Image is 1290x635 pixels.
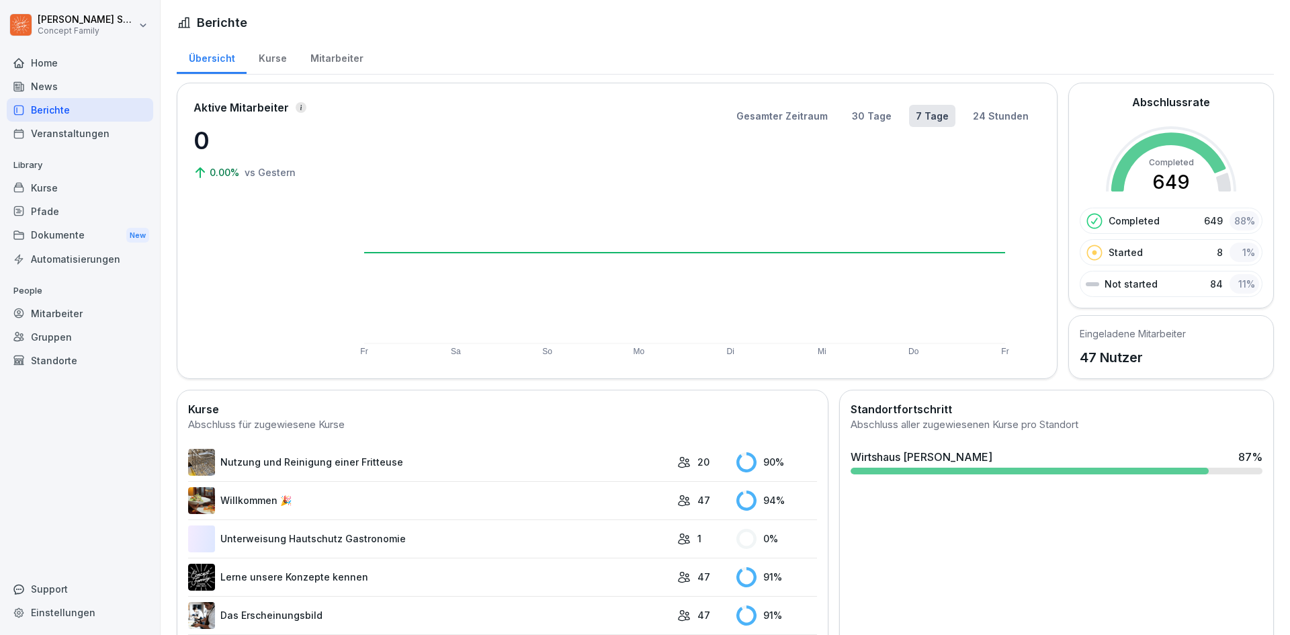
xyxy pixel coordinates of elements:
div: 1 % [1230,243,1259,262]
div: 87 % [1238,449,1262,465]
p: Library [7,155,153,176]
div: 0 % [736,529,817,549]
a: Mitarbeiter [298,40,375,74]
a: Unterweisung Hautschutz Gastronomie [188,525,671,552]
a: Home [7,51,153,75]
div: New [126,228,149,243]
text: Fr [360,347,368,356]
h2: Kurse [188,401,817,417]
a: Übersicht [177,40,247,74]
a: Kurse [7,176,153,200]
p: 0.00% [210,165,242,179]
div: 88 % [1230,211,1259,230]
text: Di [726,347,734,356]
a: Veranstaltungen [7,122,153,145]
a: Lerne unsere Konzepte kennen [188,564,671,591]
text: Do [908,347,919,356]
div: Wirtshaus [PERSON_NAME] [851,449,992,465]
a: Berichte [7,98,153,122]
div: 11 % [1230,274,1259,294]
img: bgwdmktj1rlzm3rf9dbqeroz.png [188,602,215,629]
p: Not started [1105,277,1158,291]
div: 94 % [736,491,817,511]
div: 90 % [736,452,817,472]
h2: Abschlussrate [1132,94,1210,110]
button: 24 Stunden [966,105,1035,127]
a: Wirtshaus [PERSON_NAME]87% [845,443,1268,480]
h1: Berichte [197,13,247,32]
a: Gruppen [7,325,153,349]
p: 84 [1210,277,1223,291]
text: Mo [634,347,645,356]
p: People [7,280,153,302]
text: So [542,347,552,356]
h5: Eingeladene Mitarbeiter [1080,327,1186,341]
p: vs Gestern [245,165,296,179]
button: 7 Tage [909,105,955,127]
p: 0 [193,122,328,159]
p: [PERSON_NAME] Schyle [38,14,136,26]
p: Completed [1109,214,1160,228]
p: 8 [1217,245,1223,259]
div: 91 % [736,567,817,587]
a: Willkommen 🎉 [188,487,671,514]
button: Gesamter Zeitraum [730,105,834,127]
a: Kurse [247,40,298,74]
div: Support [7,577,153,601]
div: Dokumente [7,223,153,248]
p: 47 [697,570,710,584]
img: aev8ouj9qek4l5i45z2v16li.png [188,487,215,514]
img: i6ogmt7ly3s7b5mn1cy23an3.png [188,564,215,591]
a: Nutzung und Reinigung einer Fritteuse [188,449,671,476]
text: Mi [818,347,826,356]
p: Concept Family [38,26,136,36]
text: Fr [1001,347,1008,356]
p: 649 [1204,214,1223,228]
p: 47 Nutzer [1080,347,1186,368]
img: b2msvuojt3s6egexuweix326.png [188,449,215,476]
a: DokumenteNew [7,223,153,248]
a: Einstellungen [7,601,153,624]
a: Pfade [7,200,153,223]
p: 20 [697,455,709,469]
div: 91 % [736,605,817,626]
a: Automatisierungen [7,247,153,271]
a: Mitarbeiter [7,302,153,325]
div: Abschluss für zugewiesene Kurse [188,417,817,433]
button: 30 Tage [845,105,898,127]
p: 47 [697,493,710,507]
p: 1 [697,532,701,546]
div: Abschluss aller zugewiesenen Kurse pro Standort [851,417,1262,433]
a: Das Erscheinungsbild [188,602,671,629]
text: Sa [451,347,461,356]
p: 47 [697,608,710,622]
p: Aktive Mitarbeiter [193,99,289,116]
p: Started [1109,245,1143,259]
a: Standorte [7,349,153,372]
h2: Standortfortschritt [851,401,1262,417]
a: News [7,75,153,98]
